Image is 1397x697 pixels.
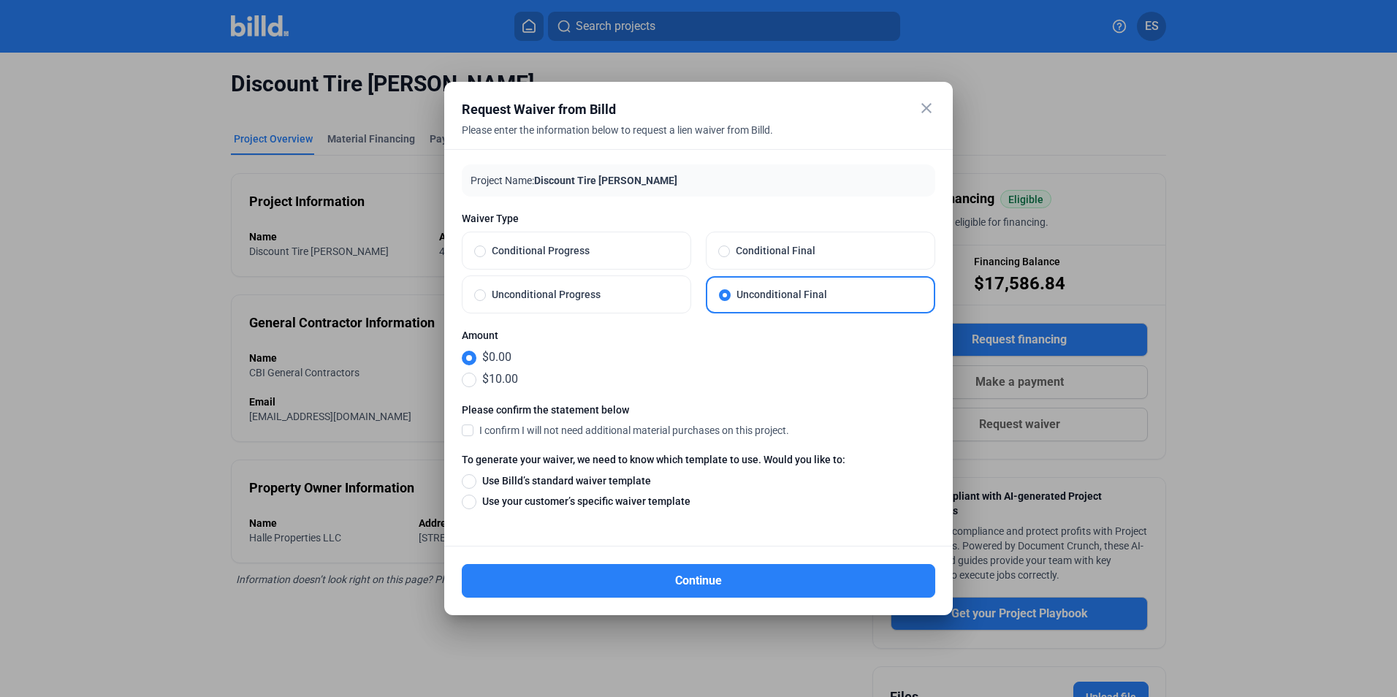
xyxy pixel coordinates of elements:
span: Conditional Final [730,243,923,258]
span: Project Name: [471,175,534,186]
span: Waiver Type [462,211,935,226]
span: Unconditional Final [731,287,922,302]
div: Please enter the information below to request a lien waiver from Billd. [462,123,899,155]
button: Continue [462,564,935,598]
span: Unconditional Progress [486,287,679,302]
span: Conditional Progress [486,243,679,258]
span: Discount Tire [PERSON_NAME] [534,175,677,186]
mat-icon: close [918,99,935,117]
div: Request Waiver from Billd [462,99,899,120]
mat-label: Please confirm the statement below [462,403,789,417]
label: Amount [462,328,935,348]
span: Use your customer’s specific waiver template [476,494,690,509]
span: $10.00 [476,370,518,388]
span: I confirm I will not need additional material purchases on this project. [479,423,789,438]
span: Use Billd’s standard waiver template [476,473,651,488]
label: To generate your waiver, we need to know which template to use. Would you like to: [462,452,935,473]
span: $0.00 [476,348,511,366]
